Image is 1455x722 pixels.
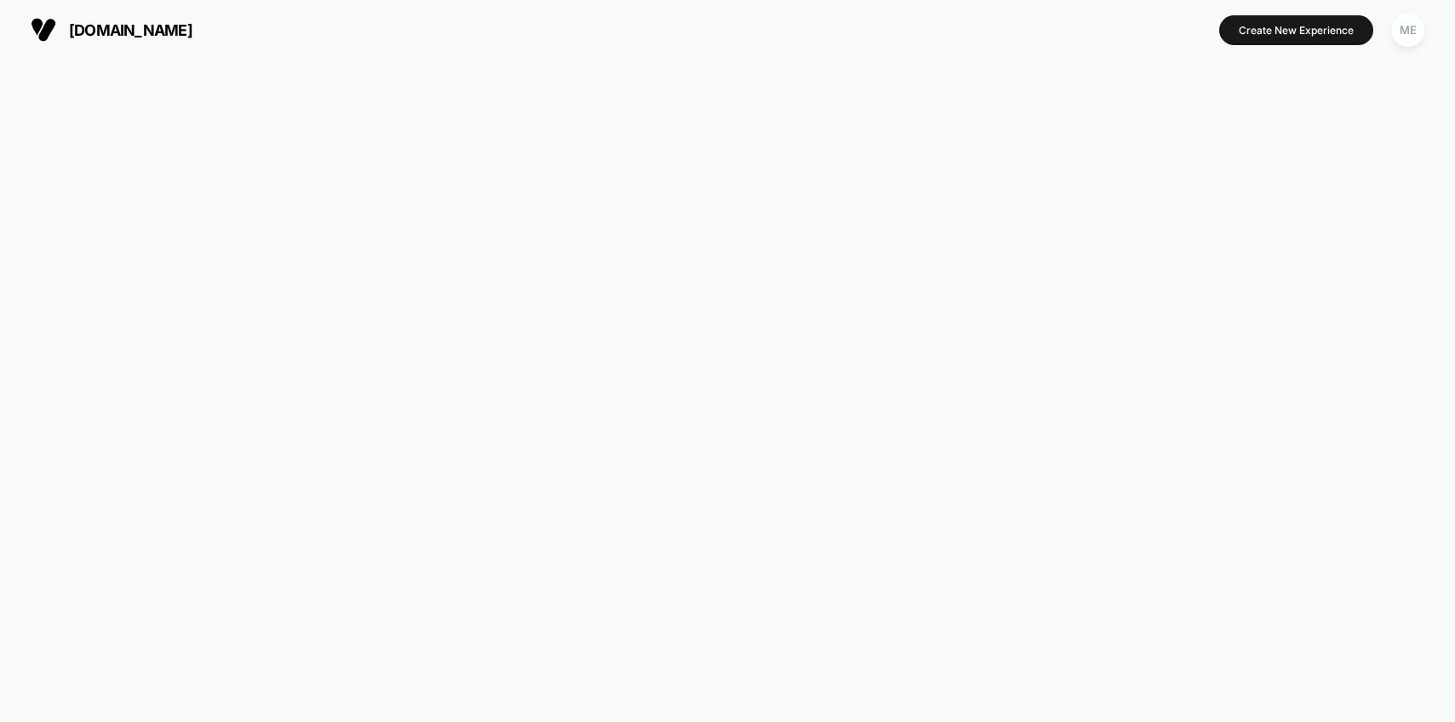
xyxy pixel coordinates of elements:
img: Visually logo [31,17,56,43]
div: ME [1391,14,1424,47]
button: ME [1386,13,1429,48]
button: Create New Experience [1219,15,1373,45]
span: [DOMAIN_NAME] [69,21,192,39]
button: [DOMAIN_NAME] [26,16,198,43]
